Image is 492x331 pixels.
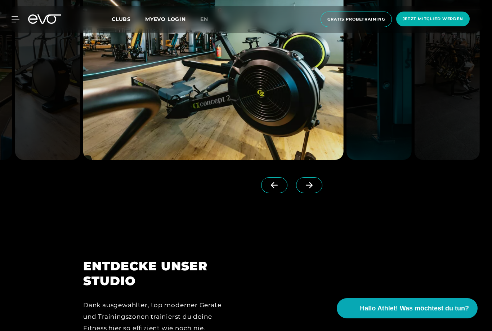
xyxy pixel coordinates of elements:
a: en [200,15,217,23]
a: Gratis Probetraining [318,12,394,27]
a: MYEVO LOGIN [145,16,186,22]
h2: ENTDECKE UNSER STUDIO [83,259,236,288]
button: Hallo Athlet! Was möchtest du tun? [337,298,478,318]
span: Clubs [112,16,131,22]
span: en [200,16,208,22]
a: Clubs [112,16,145,22]
span: Hallo Athlet! Was möchtest du tun? [360,304,469,313]
span: Jetzt Mitglied werden [403,16,463,22]
span: Gratis Probetraining [327,16,385,22]
a: Jetzt Mitglied werden [394,12,472,27]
